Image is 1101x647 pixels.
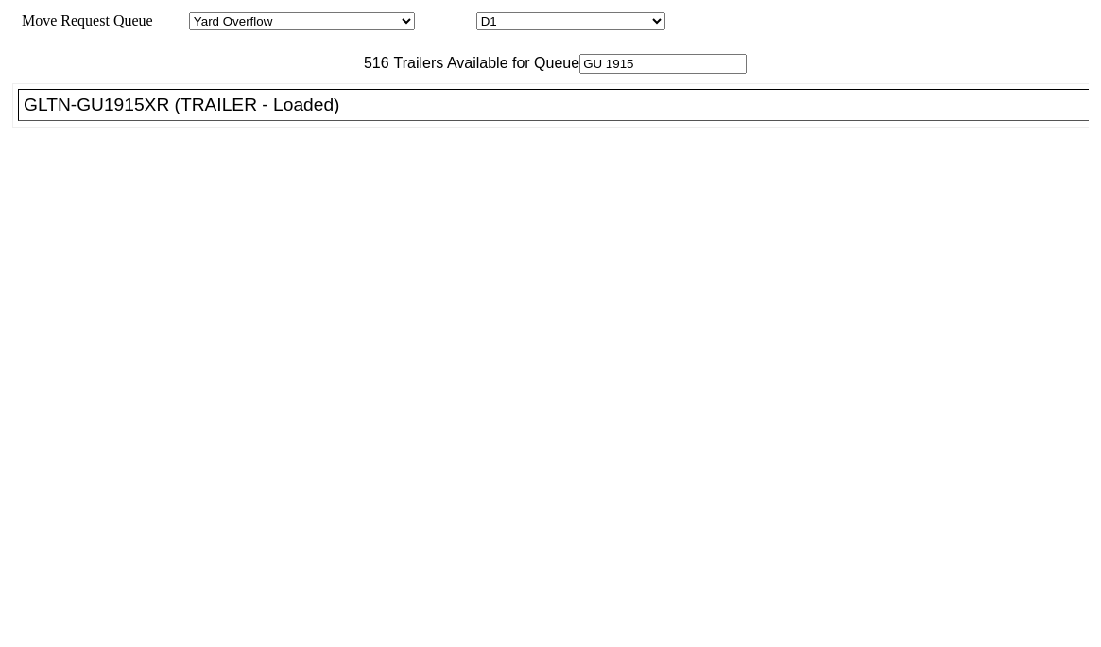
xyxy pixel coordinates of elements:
span: Location [419,12,473,28]
span: Area [156,12,185,28]
span: Move Request Queue [12,12,153,28]
div: GLTN-GU1915XR (TRAILER - Loaded) [24,95,1100,115]
span: 516 [354,55,389,71]
span: Trailers Available for Queue [389,55,580,71]
input: Filter Available Trailers [579,54,747,74]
